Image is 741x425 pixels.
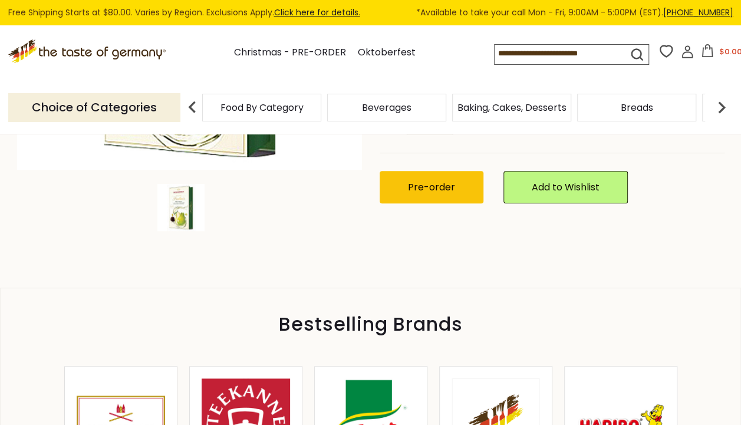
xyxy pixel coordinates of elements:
div: Free Shipping Starts at $80.00. Varies by Region. Exclusions Apply. [8,6,733,19]
span: *Available to take your call Mon - Fri, 9:00AM - 5:00PM (EST). [416,6,733,19]
p: Choice of Categories [8,93,180,122]
a: Food By Category [220,103,304,112]
button: Pre-order [380,171,483,203]
a: Baking, Cakes, Desserts [457,103,567,112]
a: Add to Wishlist [503,171,628,203]
a: Beverages [362,103,411,112]
span: Pre-order [408,180,455,194]
a: Breads [621,103,653,112]
a: [PHONE_NUMBER] [663,6,733,18]
img: Schladerer Williams Pear Brandy Dark Chocolate Pralines [157,184,205,231]
a: Oktoberfest [358,45,416,61]
div: Bestselling Brands [1,318,740,331]
a: Christmas - PRE-ORDER [234,45,346,61]
img: previous arrow [180,95,204,119]
a: Click here for details. [274,6,360,18]
img: next arrow [710,95,733,119]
